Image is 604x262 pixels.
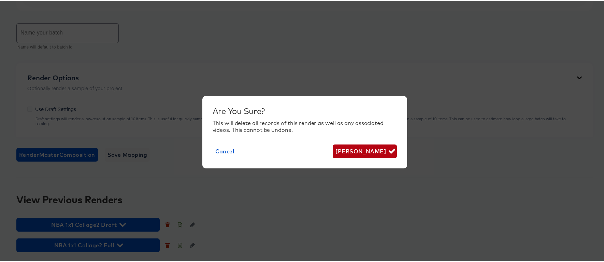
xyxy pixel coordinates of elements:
[333,143,397,157] button: [PERSON_NAME]
[215,146,234,155] span: Cancel
[213,119,397,132] div: This will delete all records of this render as well as any associated videos. This cannot be undone.
[213,143,237,157] button: Cancel
[213,105,397,115] div: Are You Sure?
[335,146,394,155] span: [PERSON_NAME]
